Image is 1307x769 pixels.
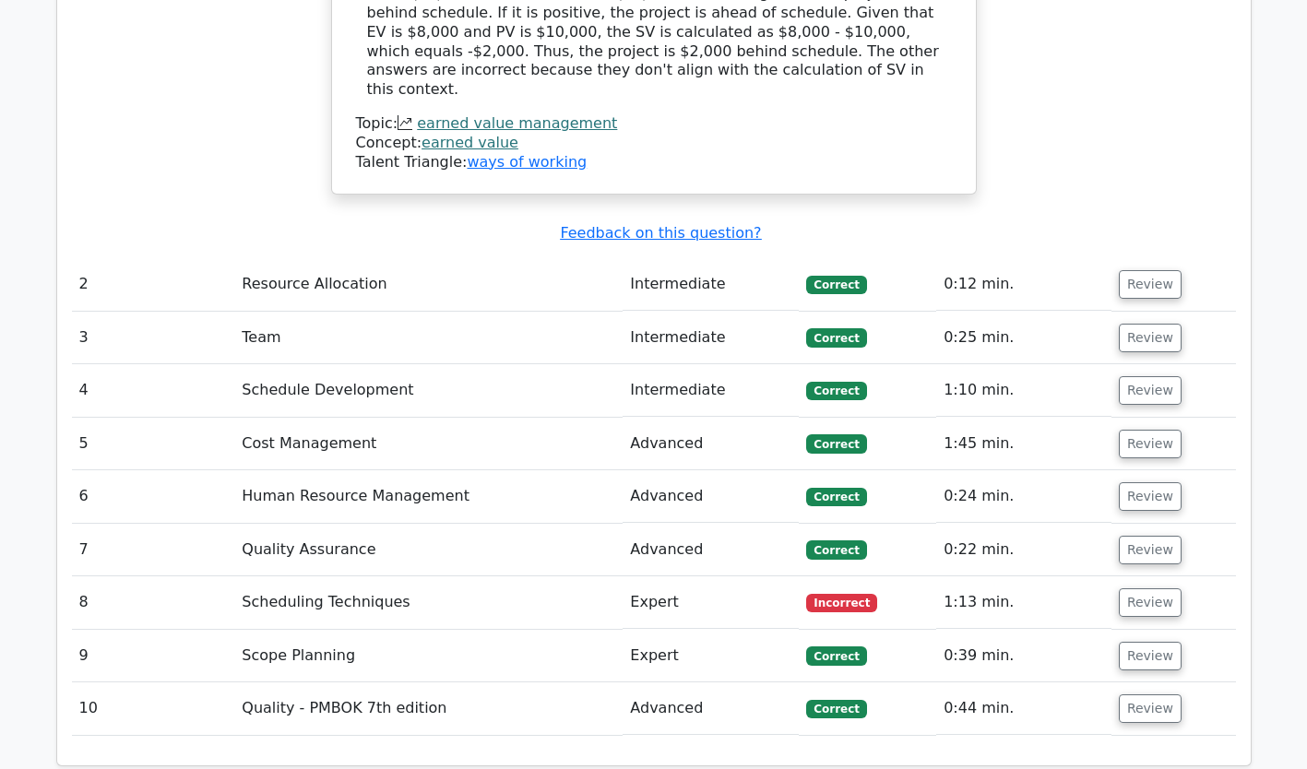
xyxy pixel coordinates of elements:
[356,114,952,172] div: Talent Triangle:
[936,576,1111,629] td: 1:13 min.
[936,312,1111,364] td: 0:25 min.
[234,258,623,311] td: Resource Allocation
[623,312,799,364] td: Intermediate
[234,418,623,470] td: Cost Management
[1119,588,1182,617] button: Review
[72,312,235,364] td: 3
[1119,536,1182,564] button: Review
[72,524,235,576] td: 7
[72,258,235,311] td: 2
[936,524,1111,576] td: 0:22 min.
[234,682,623,735] td: Quality - PMBOK 7th edition
[560,224,761,242] a: Feedback on this question?
[356,114,952,134] div: Topic:
[623,524,799,576] td: Advanced
[936,364,1111,417] td: 1:10 min.
[806,328,866,347] span: Correct
[1119,482,1182,511] button: Review
[623,470,799,523] td: Advanced
[234,576,623,629] td: Scheduling Techniques
[623,364,799,417] td: Intermediate
[234,312,623,364] td: Team
[806,646,866,665] span: Correct
[1119,324,1182,352] button: Review
[72,364,235,417] td: 4
[936,682,1111,735] td: 0:44 min.
[72,630,235,682] td: 9
[936,630,1111,682] td: 0:39 min.
[72,470,235,523] td: 6
[356,134,952,153] div: Concept:
[1119,430,1182,458] button: Review
[806,382,866,400] span: Correct
[1119,270,1182,299] button: Review
[806,434,866,453] span: Correct
[467,153,587,171] a: ways of working
[623,418,799,470] td: Advanced
[234,364,623,417] td: Schedule Development
[417,114,617,132] a: earned value management
[936,258,1111,311] td: 0:12 min.
[1119,642,1182,670] button: Review
[623,630,799,682] td: Expert
[806,488,866,506] span: Correct
[72,576,235,629] td: 8
[806,540,866,559] span: Correct
[72,682,235,735] td: 10
[623,258,799,311] td: Intermediate
[936,470,1111,523] td: 0:24 min.
[623,682,799,735] td: Advanced
[623,576,799,629] td: Expert
[1119,694,1182,723] button: Review
[422,134,518,151] a: earned value
[936,418,1111,470] td: 1:45 min.
[806,594,877,612] span: Incorrect
[806,700,866,718] span: Correct
[234,470,623,523] td: Human Resource Management
[72,418,235,470] td: 5
[234,524,623,576] td: Quality Assurance
[234,630,623,682] td: Scope Planning
[806,276,866,294] span: Correct
[1119,376,1182,405] button: Review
